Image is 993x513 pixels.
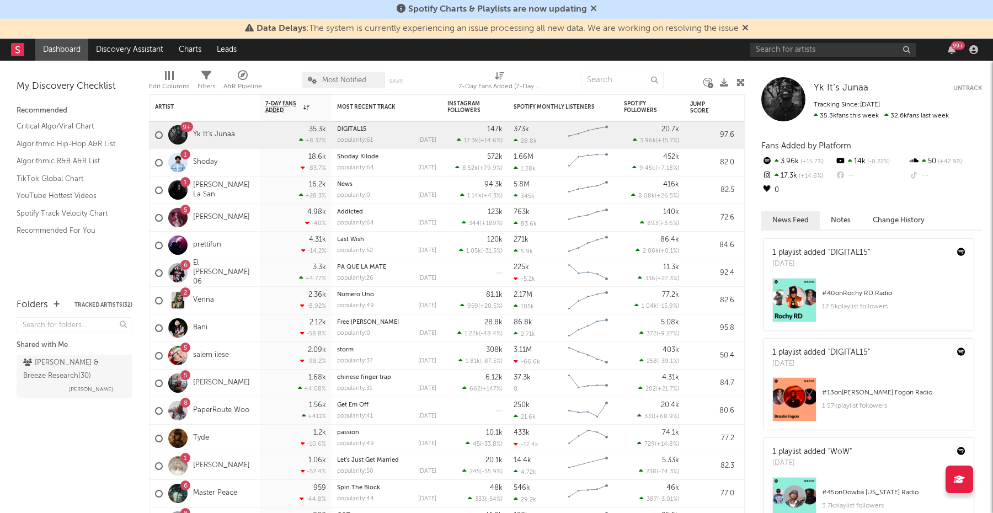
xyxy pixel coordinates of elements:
a: Spotify Track Velocity Chart [17,207,121,220]
svg: Chart title [563,149,613,177]
a: Critical Algo/Viral Chart [17,120,121,132]
a: Leads [209,39,244,61]
div: 82.0 [690,156,734,169]
div: 763k [514,209,530,216]
div: chinese finger trap [337,375,436,381]
div: popularity: 26 [337,275,373,281]
div: -10.6 % [301,440,326,447]
div: 105k [514,303,534,310]
div: 0 [514,386,517,392]
div: 1.28k [514,165,536,172]
span: 8.52k [462,165,478,172]
div: popularity: 37 [337,358,373,364]
div: 5.9k [514,248,533,255]
div: 1.68k [308,374,326,381]
div: 50.4 [690,349,734,362]
span: 1.81k [466,359,480,365]
span: Dismiss [742,24,749,33]
input: Search... [581,72,664,88]
span: 344 [469,221,480,227]
span: -15.9 % [659,303,677,309]
a: #13on[PERSON_NAME] Fogon Radio1.57kplaylist followers [764,377,974,430]
div: 2.71k [514,330,535,338]
a: PaperRoute Woo [193,406,249,415]
div: 3.11M [514,346,532,354]
div: [DATE] [418,137,436,143]
div: 308k [486,346,503,354]
span: : The system is currently experiencing an issue processing all new data. We are working on resolv... [257,24,739,33]
a: chinese finger trap [337,375,391,381]
div: 345k [514,193,535,200]
div: ( ) [462,385,503,392]
button: Untrack [953,83,982,94]
span: +15.7 % [799,159,824,165]
span: Dismiss [590,5,597,14]
svg: Chart title [563,397,613,425]
svg: Chart title [563,121,613,149]
div: 1 playlist added [772,247,870,259]
span: +15.7 % [658,138,677,144]
div: ( ) [457,137,503,144]
span: 1.05k [466,248,481,254]
div: 20.7k [661,126,679,133]
a: storm [337,347,354,353]
a: Last Wish [337,237,364,243]
div: ( ) [458,357,503,365]
span: +4.3 % [483,193,501,199]
div: 97.6 [690,129,734,142]
div: +4.77 % [299,275,326,282]
div: # 13 on [PERSON_NAME] Fogon Radio [822,386,965,399]
div: 433k [514,429,530,436]
span: +20.5 % [480,303,501,309]
button: Change History [862,211,936,229]
div: Get Em Off [337,402,436,408]
div: 0 [761,183,835,197]
div: Folders [17,298,48,312]
span: 17.3k [464,138,478,144]
div: 5.8M [514,181,530,188]
span: 959 [467,303,478,309]
div: Edit Columns [149,80,189,93]
div: 20.4k [661,402,679,409]
div: 452k [663,153,679,161]
svg: Chart title [563,259,613,287]
svg: Chart title [563,425,613,452]
span: [PERSON_NAME] [69,383,113,396]
div: -5.2k [514,275,535,282]
div: 271k [514,236,528,243]
a: Get Em Off [337,402,369,408]
div: [DATE] [418,165,436,171]
div: popularity: 64 [337,165,374,171]
div: 86.8k [514,319,532,326]
div: 95.8 [690,322,734,335]
span: Yk It’s Junaa [814,83,868,93]
div: popularity: 61 [337,137,373,143]
span: 35.3k fans this week [814,113,879,119]
button: News Feed [761,211,820,229]
div: ( ) [638,385,679,392]
div: popularity: 0 [337,193,370,199]
svg: Chart title [563,232,613,259]
div: [DATE] [418,275,436,281]
a: [PERSON_NAME] [193,461,250,471]
div: My Discovery Checklist [17,80,132,93]
div: [DATE] [418,358,436,364]
span: 336 [645,276,655,282]
a: Tyde [193,434,209,443]
div: 99 + [951,41,965,50]
input: Search for folders... [17,317,132,333]
div: 92.4 [690,266,734,280]
div: popularity: 52 [337,248,373,254]
a: YouTube Hottest Videos [17,190,121,202]
span: -9.27 % [658,331,677,337]
div: [DATE] [418,248,436,254]
div: Jump Score [690,101,718,114]
div: Shoday Kilode [337,154,436,160]
div: -40 % [305,220,326,227]
button: Notes [820,211,862,229]
div: [DATE] [418,193,436,199]
div: News [337,181,436,188]
div: ( ) [634,302,679,309]
div: 1 playlist added [772,347,870,359]
a: "DIGITAL15" [828,249,870,256]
